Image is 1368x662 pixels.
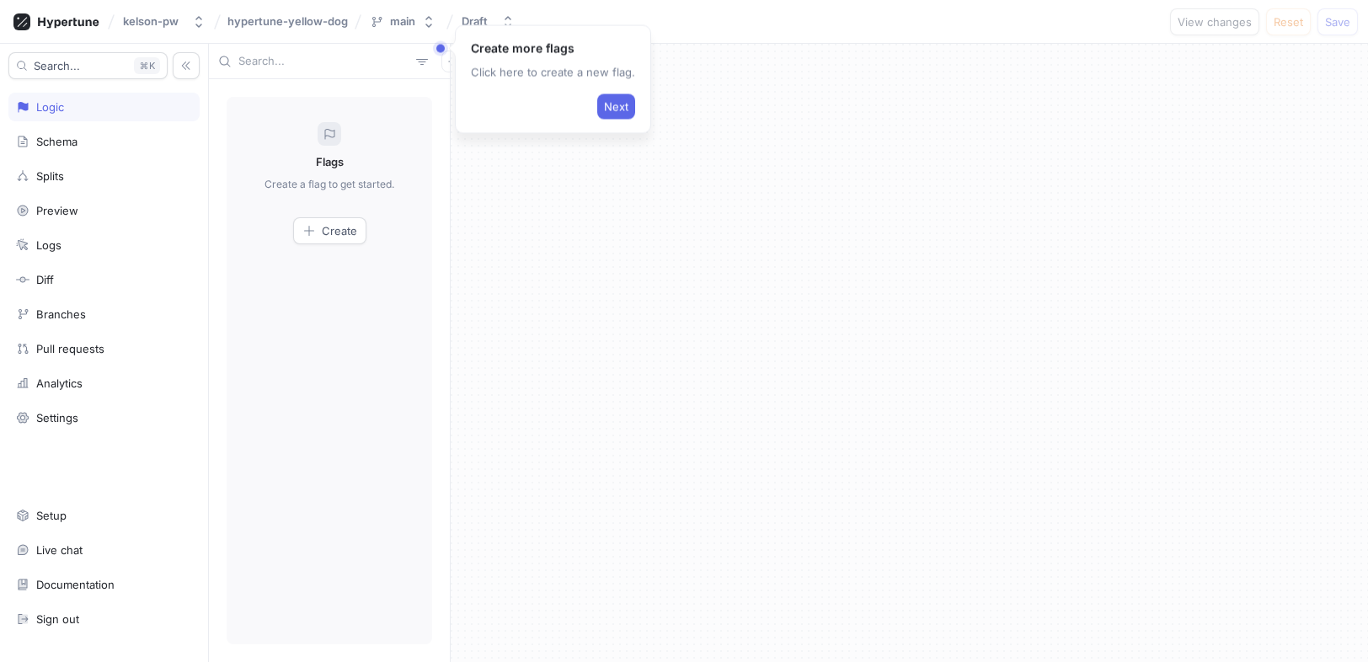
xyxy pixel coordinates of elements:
div: main [390,14,415,29]
div: Diff [36,273,54,286]
div: Pull requests [36,342,104,355]
div: Splits [36,169,64,183]
div: Sign out [36,612,79,626]
button: Draft [455,8,521,35]
span: Search... [34,61,80,71]
div: Preview [36,204,78,217]
div: Setup [36,509,67,522]
div: Documentation [36,578,115,591]
span: View changes [1178,17,1252,27]
input: Search... [238,53,409,70]
div: Settings [36,411,78,424]
div: Schema [36,135,77,148]
button: Reset [1266,8,1311,35]
p: Create a flag to get started. [265,177,394,192]
button: Save [1317,8,1358,35]
button: main [363,8,442,35]
span: Save [1325,17,1350,27]
div: Logic [36,100,64,114]
span: hypertune-yellow-dog [227,15,348,27]
button: Search...K [8,52,168,79]
span: Create [322,226,357,236]
a: Documentation [8,570,200,599]
button: View changes [1170,8,1259,35]
div: Draft [462,14,488,29]
div: kelson-pw [123,14,179,29]
div: Analytics [36,376,83,390]
div: Live chat [36,543,83,557]
button: Create [293,217,366,244]
button: kelson-pw [116,8,212,35]
div: Logs [36,238,61,252]
div: K [134,57,160,74]
p: Flags [316,154,344,171]
span: Reset [1274,17,1303,27]
div: Branches [36,307,86,321]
